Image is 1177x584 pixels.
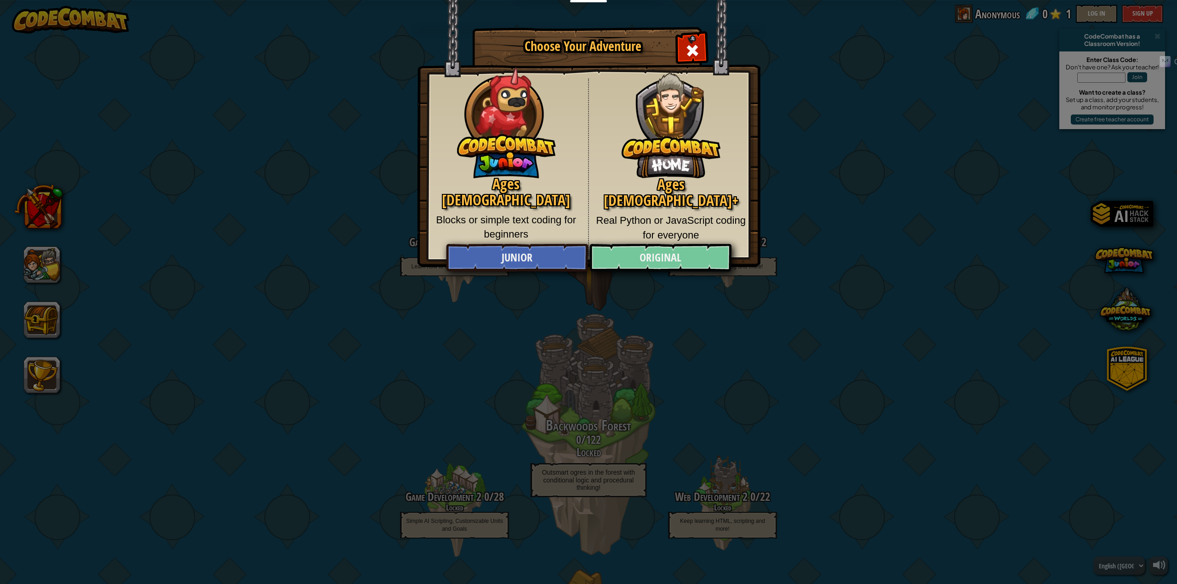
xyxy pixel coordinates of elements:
[622,57,720,178] img: CodeCombat Original hero character
[596,213,747,242] p: Real Python or JavaScript coding for everyone
[589,244,731,272] a: Original
[678,35,707,64] div: Close modal
[446,244,588,272] a: Junior
[457,61,556,178] img: CodeCombat Junior hero character
[596,176,747,209] h2: Ages [DEMOGRAPHIC_DATA]+
[431,213,581,242] p: Blocks or simple text coding for beginners
[489,40,677,54] h1: Choose Your Adventure
[431,176,581,208] h2: Ages [DEMOGRAPHIC_DATA]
